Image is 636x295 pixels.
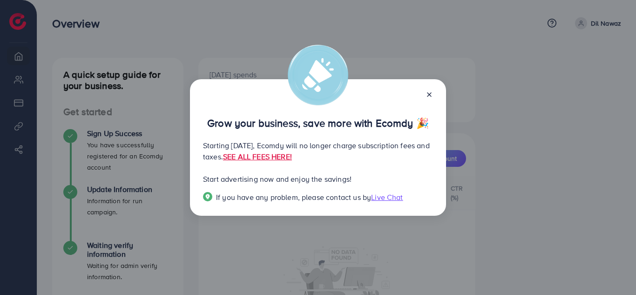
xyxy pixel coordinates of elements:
[203,173,433,185] p: Start advertising now and enjoy the savings!
[288,45,348,105] img: alert
[371,192,403,202] span: Live Chat
[203,140,433,162] p: Starting [DATE], Ecomdy will no longer charge subscription fees and taxes.
[203,192,212,201] img: Popup guide
[216,192,371,202] span: If you have any problem, please contact us by
[223,151,292,162] a: SEE ALL FEES HERE!
[203,117,433,129] p: Grow your business, save more with Ecomdy 🎉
